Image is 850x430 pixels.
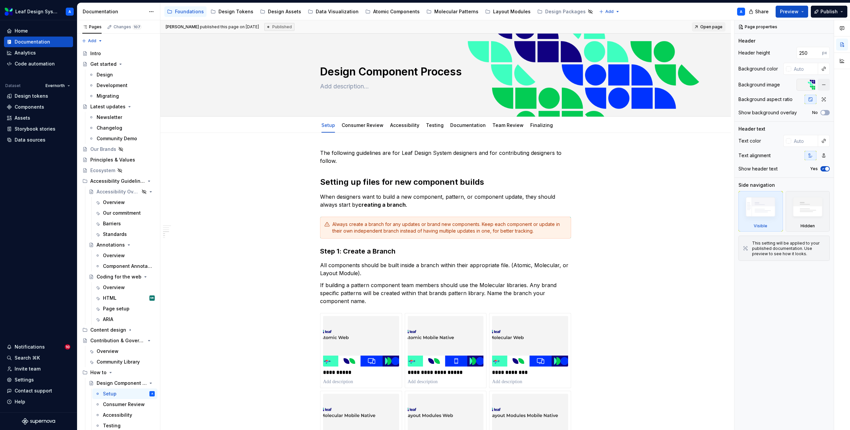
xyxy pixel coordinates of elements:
a: Get started [80,59,157,69]
a: Coding for the web [86,271,157,282]
div: Invite team [15,366,41,372]
div: Overview [103,252,125,259]
div: A [740,9,742,14]
input: Auto [791,135,818,147]
a: Design tokens [4,91,73,101]
a: Setup [321,122,335,128]
div: How to [80,367,157,378]
div: Setup [103,390,117,397]
button: Leaf Design SystemA [1,4,76,19]
a: Settings [4,375,73,385]
input: Auto [791,63,818,75]
div: Our Brands [90,146,116,153]
a: Code automation [4,58,73,69]
a: Consumer Review [342,122,383,128]
a: Home [4,26,73,36]
a: Development [86,80,157,91]
div: Code automation [15,60,55,67]
a: Data Visualization [305,6,361,17]
h2: Setting up files for new component builds [320,177,571,187]
div: Text alignment [738,152,771,159]
div: Design [97,71,113,78]
div: Accessibility Guidelines [80,176,157,186]
div: Design Assets [268,8,301,15]
div: Molecular Patterns [434,8,478,15]
div: Standards [103,231,127,238]
div: Layout Modules [493,8,531,15]
div: Design Packages [545,8,586,15]
a: Design [86,69,157,80]
a: Page setup [92,303,157,314]
a: Principles & Values [80,155,157,165]
a: Consumer Review [92,399,157,410]
div: Visible [754,223,767,229]
span: Preview [780,8,799,15]
div: Newsletter [97,114,122,121]
a: Storybook stories [4,124,73,134]
p: All components should be built inside a branch within their appropriate file. (Atomic, Molecular,... [320,261,571,277]
a: Team Review [492,122,524,128]
div: Accessibility [103,412,132,418]
button: Search ⌘K [4,353,73,363]
div: Consumer Review [339,118,386,132]
a: Overview [86,346,157,357]
div: Side navigation [738,182,775,188]
div: Show background overlay [738,109,797,116]
div: Content design [80,325,157,335]
p: The following guidelines are for Leaf Design System designers and for contributing designers to f... [320,149,571,165]
a: Ecosystem [80,165,157,176]
div: Development [97,82,127,89]
h3: Step 1: Create a Branch [320,247,571,256]
div: Our commitment [103,210,141,216]
a: Analytics [4,48,73,58]
p: When designers want to build a new component, pattern, or component update, they should always st... [320,193,571,209]
img: 6e787e26-f4c0-4230-8924-624fe4a2d214.png [5,8,13,16]
a: Intro [80,48,157,59]
a: SetupA [92,388,157,399]
div: Overview [97,348,119,355]
a: Migrating [86,91,157,101]
div: Assets [15,115,30,121]
button: Contact support [4,385,73,396]
div: Foundations [175,8,204,15]
a: Accessibility Overview [86,186,157,197]
a: Design Packages [535,6,596,17]
div: Contribution & Governance [90,337,145,344]
p: If building a pattern component team members should use the Molecular libraries. Any brand specif... [320,281,571,305]
a: ARIA [92,314,157,325]
a: Atomic Components [363,6,422,17]
div: Community Library [97,359,140,365]
div: Testing [423,118,446,132]
strong: creating a branch [358,201,406,208]
a: Accessibility [92,410,157,420]
div: Header text [738,126,765,132]
div: Header [738,38,755,44]
div: Content design [90,327,126,333]
div: A [151,390,153,397]
img: 602b6ddd-22b8-4a53-a10a-7de4b8e93e1c.png [408,316,484,367]
div: Ecosystem [90,167,115,174]
div: Documentation [83,8,145,15]
label: No [812,110,818,115]
span: Open page [700,24,722,30]
div: Documentation [15,39,50,45]
span: published this page on [DATE] [166,24,259,30]
div: How to [90,369,107,376]
a: Community Library [86,357,157,367]
div: Finalizing [528,118,555,132]
div: Changes [114,24,141,30]
label: Yes [810,166,818,171]
div: Data Visualization [316,8,359,15]
div: Barriers [103,220,121,227]
a: Molecular Patterns [424,6,481,17]
div: Storybook stories [15,126,55,132]
div: Migrating [97,93,119,99]
div: Accessibility Guidelines [90,178,145,184]
div: Team Review [490,118,526,132]
div: Published [264,23,295,31]
button: Add [597,7,622,16]
a: Barriers [92,218,157,229]
div: Background image [738,81,780,88]
div: Setup [319,118,338,132]
span: 10 [65,344,70,350]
